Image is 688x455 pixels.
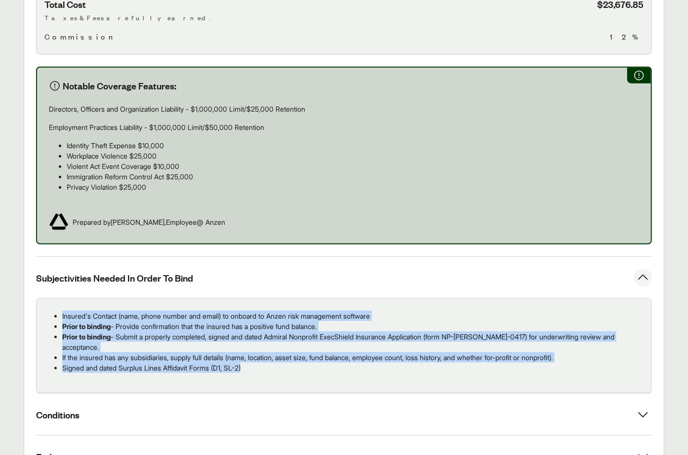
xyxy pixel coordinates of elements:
p: - Submit a properly completed, signed and dated Admiral Nonprofit ExecShield Insurance Applicatio... [62,331,644,352]
span: Commission [44,31,117,42]
strong: Prior to binding [62,322,111,331]
span: Prepared by [PERSON_NAME] , Employee @ Anzen [73,217,225,227]
p: - Provide confirmation that the insured has a positive fund balance. [62,321,644,331]
strong: Prior to binding [62,332,111,341]
p: If the insured has any subsidiaries, supply full details (name, location, asset size, fund balanc... [62,352,644,363]
button: Conditions [36,394,652,435]
span: Subjectivities Needed In Order To Bind [36,272,193,284]
p: Insured's Contact (name, phone number and email) to onboard to Anzen risk management software [62,311,644,321]
span: Notable Coverage Features: [63,80,176,92]
p: Immigration Reform Control Act $25,000 [67,171,639,182]
p: Violent Act Event Coverage $10,000 [67,161,639,171]
p: Privacy Violation $25,000 [67,182,639,192]
p: Taxes & Fees are fully earned. [44,12,644,23]
p: Signed and dated Surplus Lines Affidavit Forms (D1, SL-2) [62,363,644,373]
p: Workplace Violence $25,000 [67,151,639,161]
span: 12% [610,31,644,42]
button: Subjectivities Needed In Order To Bind [36,257,652,298]
p: Employment Practices Liability - $1,000,000 Limit/$50,000 Retention [49,122,639,132]
span: Conditions [36,409,80,421]
p: Identity Theft Expense $10,000 [67,140,639,151]
p: Directors, Officers and Organization Liability - $1,000,000 Limit/$25,000 Retention [49,104,639,114]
